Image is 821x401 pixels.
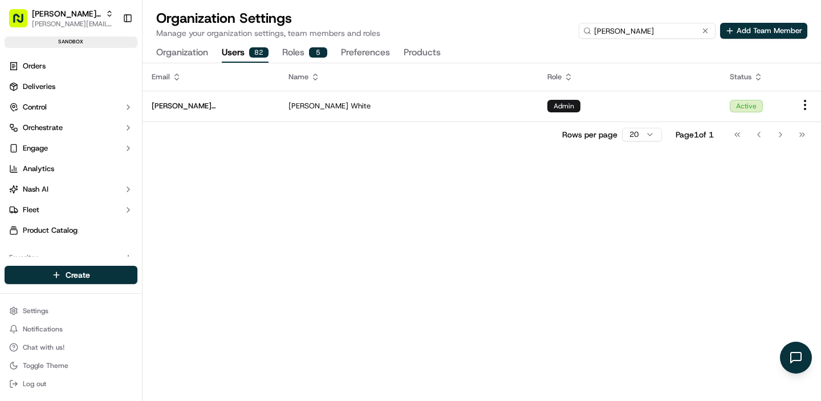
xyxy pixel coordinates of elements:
[5,221,137,240] a: Product Catalog
[288,101,348,111] span: [PERSON_NAME]
[32,8,101,19] button: [PERSON_NAME] Org
[11,46,208,64] p: Welcome 👋
[23,102,47,112] span: Control
[5,376,137,392] button: Log out
[341,43,390,63] button: Preferences
[780,342,812,374] button: Open chat
[562,129,617,140] p: Rows per page
[152,101,270,111] span: [PERSON_NAME][EMAIL_ADDRESS][PERSON_NAME]
[351,101,371,111] span: White
[5,57,137,75] a: Orders
[108,165,183,177] span: API Documentation
[23,143,48,153] span: Engage
[156,43,208,63] button: Organization
[5,37,137,48] div: sandbox
[66,269,90,281] span: Create
[194,112,208,126] button: Start new chat
[5,249,137,267] div: Favorites
[11,167,21,176] div: 📗
[7,161,92,181] a: 📗Knowledge Base
[222,43,269,63] button: Users
[11,109,32,129] img: 1736555255976-a54dd68f-1ca7-489b-9aae-adbdc363a1c4
[249,47,269,58] div: 82
[5,358,137,374] button: Toggle Theme
[5,98,137,116] button: Control
[5,321,137,337] button: Notifications
[5,78,137,96] a: Deliveries
[547,100,580,112] div: Admin
[39,120,144,129] div: We're available if you need us!
[730,100,763,112] div: Active
[80,193,138,202] a: Powered byPylon
[23,123,63,133] span: Orchestrate
[720,23,807,39] button: Add Team Member
[23,343,64,352] span: Chat with us!
[39,109,187,120] div: Start new chat
[30,74,205,86] input: Got a question? Start typing here...
[5,201,137,219] button: Fleet
[23,379,46,388] span: Log out
[23,165,87,177] span: Knowledge Base
[23,164,54,174] span: Analytics
[23,225,78,236] span: Product Catalog
[23,361,68,370] span: Toggle Theme
[309,47,327,58] div: 5
[547,72,712,82] div: Role
[23,184,48,195] span: Nash AI
[96,167,105,176] div: 💻
[23,61,46,71] span: Orders
[730,72,780,82] div: Status
[5,5,118,32] button: [PERSON_NAME] Org[PERSON_NAME][EMAIL_ADDRESS][DOMAIN_NAME]
[23,325,63,334] span: Notifications
[113,193,138,202] span: Pylon
[5,266,137,284] button: Create
[282,43,327,63] button: Roles
[5,160,137,178] a: Analytics
[156,9,380,27] h1: Organization Settings
[92,161,188,181] a: 💻API Documentation
[579,23,716,39] input: Search users
[404,43,441,63] button: Products
[152,72,270,82] div: Email
[5,139,137,157] button: Engage
[5,119,137,137] button: Orchestrate
[156,27,380,39] p: Manage your organization settings, team members and roles
[32,19,113,29] button: [PERSON_NAME][EMAIL_ADDRESS][DOMAIN_NAME]
[23,82,55,92] span: Deliveries
[288,72,529,82] div: Name
[5,303,137,319] button: Settings
[676,129,714,140] div: Page 1 of 1
[11,11,34,34] img: Nash
[5,339,137,355] button: Chat with us!
[23,306,48,315] span: Settings
[5,180,137,199] button: Nash AI
[23,205,39,215] span: Fleet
